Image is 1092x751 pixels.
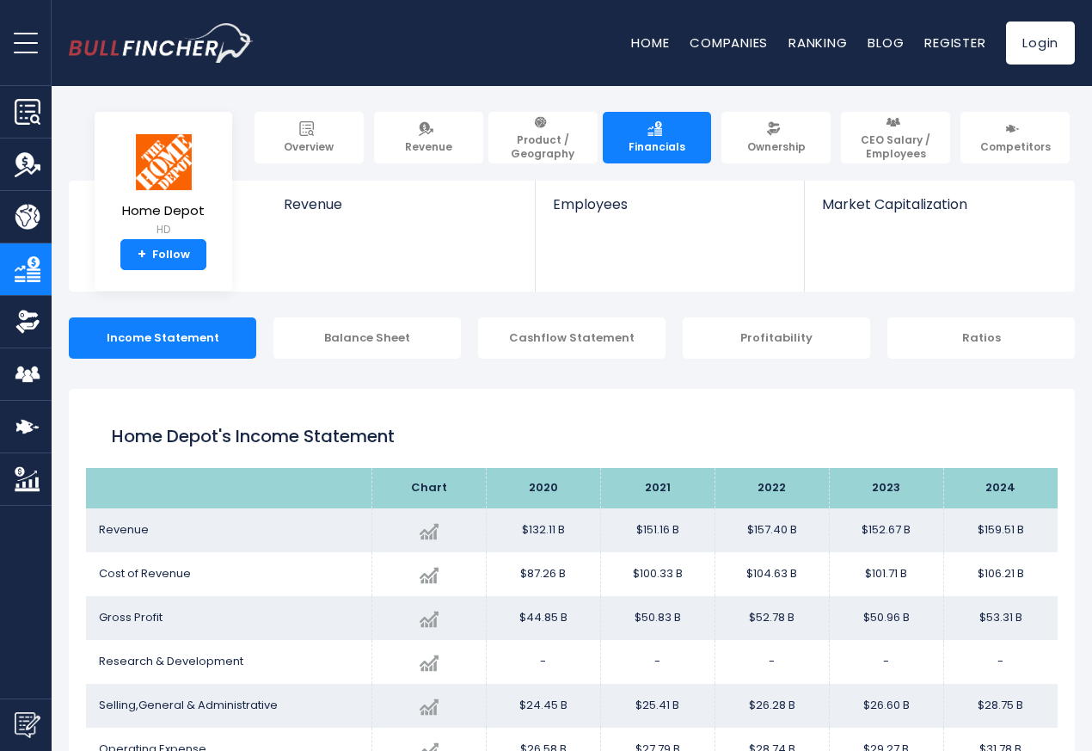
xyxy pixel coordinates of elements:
[715,596,829,640] td: $52.78 B
[629,140,685,154] span: Financials
[112,423,1032,449] h1: Home Depot's Income Statement
[69,23,254,63] a: Go to homepage
[273,317,461,359] div: Balance Sheet
[553,196,786,212] span: Employees
[829,508,943,552] td: $152.67 B
[960,112,1070,163] a: Competitors
[943,508,1058,552] td: $159.51 B
[405,140,452,154] span: Revenue
[747,140,806,154] span: Ownership
[943,640,1058,684] td: -
[486,552,600,596] td: $87.26 B
[69,23,254,63] img: bullfincher logo
[715,468,829,508] th: 2022
[99,521,149,538] span: Revenue
[536,181,803,242] a: Employees
[715,640,829,684] td: -
[99,565,191,582] span: Cost of Revenue
[829,596,943,640] td: $50.96 B
[99,653,243,669] span: Research & Development
[715,552,829,596] td: $104.63 B
[715,684,829,728] td: $26.28 B
[120,239,206,270] a: +Follow
[829,684,943,728] td: $26.60 B
[822,196,1056,212] span: Market Capitalization
[600,508,715,552] td: $151.16 B
[69,317,256,359] div: Income Statement
[284,196,518,212] span: Revenue
[99,697,278,713] span: Selling,General & Administrative
[943,468,1058,508] th: 2024
[841,112,950,163] a: CEO Salary / Employees
[943,552,1058,596] td: $106.21 B
[829,468,943,508] th: 2023
[603,112,712,163] a: Financials
[600,640,715,684] td: -
[600,552,715,596] td: $100.33 B
[478,317,666,359] div: Cashflow Statement
[99,609,163,625] span: Gross Profit
[496,133,590,160] span: Product / Geography
[486,684,600,728] td: $24.45 B
[121,132,206,240] a: Home Depot HD
[887,317,1075,359] div: Ratios
[488,112,598,163] a: Product / Geography
[486,596,600,640] td: $44.85 B
[829,552,943,596] td: $101.71 B
[486,640,600,684] td: -
[267,181,536,242] a: Revenue
[122,222,205,237] small: HD
[715,508,829,552] td: $157.40 B
[868,34,904,52] a: Blog
[943,684,1058,728] td: $28.75 B
[122,204,205,219] span: Home Depot
[600,684,715,728] td: $25.41 B
[690,34,768,52] a: Companies
[600,468,715,508] th: 2021
[255,112,364,163] a: Overview
[15,309,40,335] img: Ownership
[486,508,600,552] td: $132.11 B
[371,468,486,508] th: Chart
[849,133,942,160] span: CEO Salary / Employees
[486,468,600,508] th: 2020
[980,140,1051,154] span: Competitors
[600,596,715,640] td: $50.83 B
[138,247,146,262] strong: +
[683,317,870,359] div: Profitability
[943,596,1058,640] td: $53.31 B
[829,640,943,684] td: -
[788,34,847,52] a: Ranking
[284,140,334,154] span: Overview
[631,34,669,52] a: Home
[374,112,483,163] a: Revenue
[721,112,831,163] a: Ownership
[805,181,1073,242] a: Market Capitalization
[924,34,985,52] a: Register
[1006,22,1075,65] a: Login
